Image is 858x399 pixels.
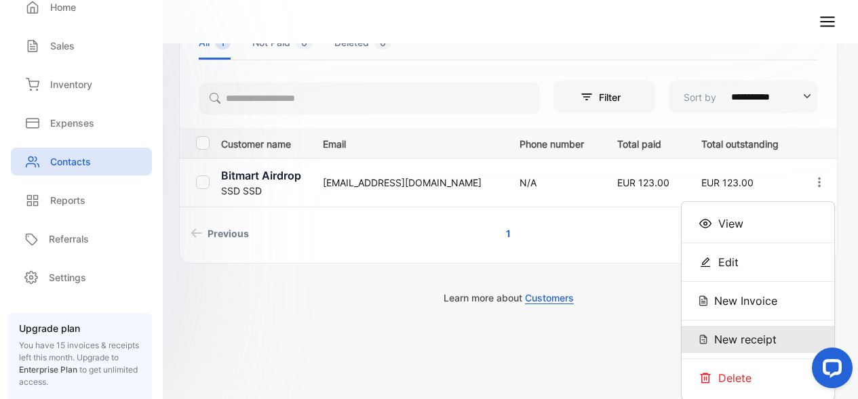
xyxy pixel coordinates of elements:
span: New Invoice [714,293,777,309]
p: [EMAIL_ADDRESS][DOMAIN_NAME] [323,175,492,190]
span: Enterprise Plan [19,364,77,375]
p: Sales [50,39,75,53]
p: Email [323,134,492,151]
p: Expenses [50,116,94,130]
button: Sort by [669,81,818,113]
a: Previous page [185,221,254,246]
span: EUR 123.00 [701,177,754,188]
span: Delete [718,370,752,386]
span: New receipt [714,331,777,348]
p: Upgrade plan [19,321,141,335]
p: Customer name [221,134,306,151]
span: View [718,215,743,232]
p: Settings [49,270,86,285]
p: Referrals [49,232,89,246]
p: Inventory [50,77,92,91]
p: Total paid [617,134,674,151]
p: N/A [520,175,589,190]
p: Reports [50,193,85,207]
p: You have 15 invoices & receipts left this month. [19,339,141,388]
a: Page 1 is your current page [490,221,527,246]
span: EUR 123.00 [617,177,669,188]
iframe: LiveChat chat widget [801,342,858,399]
p: Bitmart Airdrop [221,167,306,184]
p: Learn more about [179,291,838,305]
p: SSD SSD [221,184,306,198]
p: Sort by [684,90,716,104]
ul: Pagination [180,221,837,246]
p: Total outstanding [701,134,785,151]
span: Edit [718,254,739,270]
p: Phone number [520,134,589,151]
span: Upgrade to to get unlimited access. [19,352,138,387]
span: Previous [208,226,249,240]
p: Contacts [50,154,91,169]
span: Customers [525,292,574,304]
